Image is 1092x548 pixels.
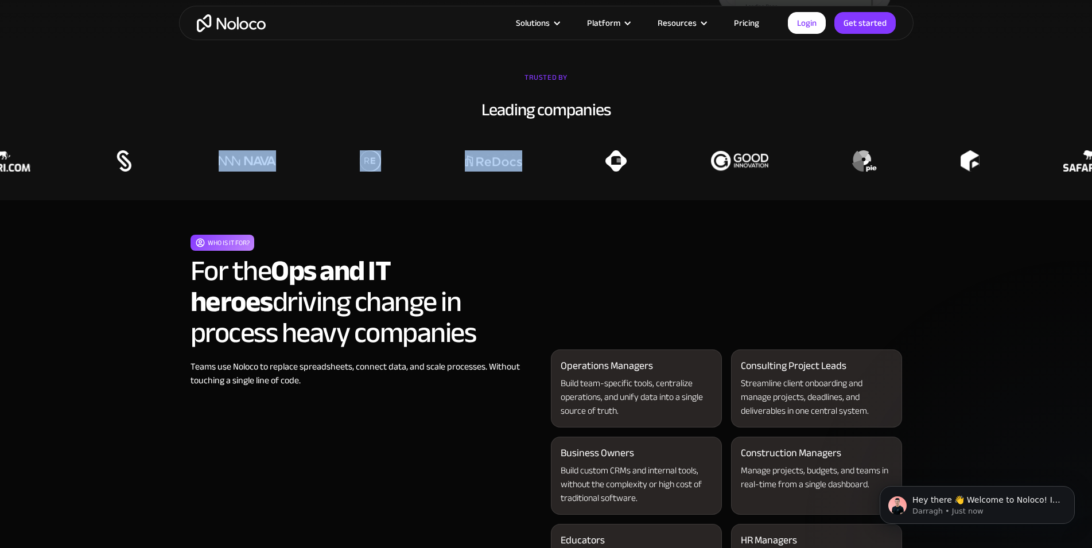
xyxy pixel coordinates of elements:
[516,15,550,30] div: Solutions
[788,12,826,34] a: Login
[741,534,797,547] div: HR Managers
[834,12,896,34] a: Get started
[643,15,720,30] div: Resources
[587,15,620,30] div: Platform
[658,15,697,30] div: Resources
[561,446,634,460] div: Business Owners
[191,255,542,348] h2: For the driving change in process heavy companies
[208,236,250,250] div: Who is it for?
[561,534,605,547] div: Educators
[191,244,391,329] strong: Ops and IT heroes
[197,14,266,32] a: home
[862,462,1092,542] iframe: Intercom notifications message
[741,359,846,373] div: Consulting Project Leads
[561,464,712,505] div: Build custom CRMs and internal tools, without the complexity or high cost of traditional software.
[502,15,573,30] div: Solutions
[191,360,542,387] div: Teams use Noloco to replace spreadsheets, connect data, and scale processes. Without touching a s...
[573,15,643,30] div: Platform
[561,376,712,418] div: Build team-specific tools, centralize operations, and unify data into a single source of truth.
[741,376,892,418] div: Streamline client onboarding and manage projects, deadlines, and deliverables in one central system.
[561,359,653,373] div: Operations Managers
[741,446,841,460] div: Construction Managers
[741,464,892,491] div: Manage projects, budgets, and teams in real-time from a single dashboard.
[720,15,774,30] a: Pricing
